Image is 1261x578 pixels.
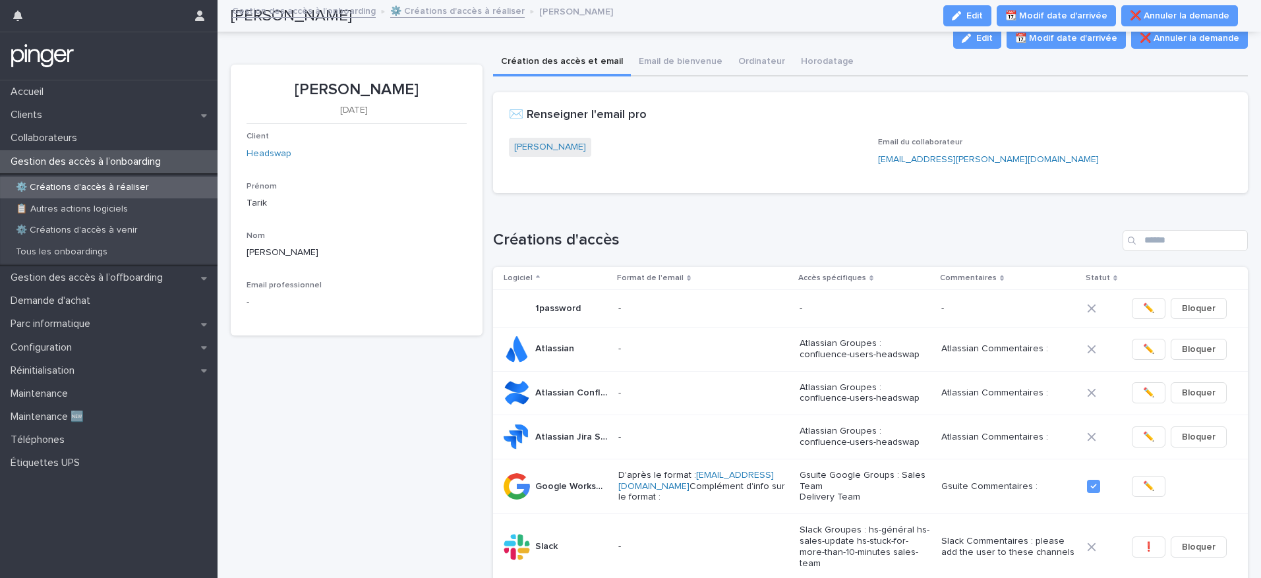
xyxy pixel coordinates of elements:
[1171,298,1227,319] button: Bloquer
[1171,382,1227,403] button: Bloquer
[618,343,789,355] p: -
[618,541,789,552] p: -
[1086,271,1110,285] p: Statut
[5,272,173,284] p: Gestion des accès à l’offboarding
[800,382,931,405] p: Atlassian Groupes : confluence-users-headswap
[730,49,793,76] button: Ordinateur
[798,271,866,285] p: Accès spécifiques
[504,271,533,285] p: Logiciel
[800,303,931,314] p: -
[631,49,730,76] button: Email de bienvenue
[976,34,993,43] span: Edit
[1171,426,1227,448] button: Bloquer
[493,49,631,76] button: Création des accès et email
[247,183,277,190] span: Prénom
[5,204,138,215] p: 📋 Autres actions logiciels
[1123,230,1248,251] input: Search
[5,132,88,144] p: Collaborateurs
[247,105,461,116] p: [DATE]
[247,147,291,161] a: Headswap
[941,432,1076,443] p: Atlassian Commentaires :
[1182,343,1216,356] span: Bloquer
[11,43,74,69] img: mTgBEunGTSyRkCgitkcU
[5,86,54,98] p: Accueil
[509,108,647,123] h2: ✉️ Renseigner l'email pro
[1171,536,1227,558] button: Bloquer
[941,303,1076,314] p: -
[5,411,94,423] p: Maintenance 🆕
[941,388,1076,399] p: Atlassian Commentaires :
[493,459,1248,513] tr: Google WorkspaceGoogle Workspace D'après le format :[EMAIL_ADDRESS][DOMAIN_NAME]Complément d'info...
[878,138,962,146] span: Email du collaborateur
[5,364,85,377] p: Réinitialisation
[247,132,269,140] span: Client
[535,385,610,399] p: Atlassian Confluence
[1007,28,1126,49] button: 📆 Modif date d'arrivée
[535,429,610,443] p: Atlassian Jira Software
[1132,426,1165,448] button: ✏️
[1143,386,1154,399] span: ✏️
[5,109,53,121] p: Clients
[1131,28,1248,49] button: ❌ Annuler la demande
[535,341,577,355] p: Atlassian
[941,481,1076,492] p: Gsuite Commentaires :
[1143,430,1154,444] span: ✏️
[5,434,75,446] p: Téléphones
[247,295,249,309] p: -
[390,3,525,18] a: ⚙️ Créations d'accès à réaliser
[247,246,467,260] p: [PERSON_NAME]
[940,271,997,285] p: Commentaires
[793,49,862,76] button: Horodatage
[493,371,1248,415] tr: Atlassian ConfluenceAtlassian Confluence -Atlassian Groupes : confluence-users-headswapAtlassian ...
[5,341,82,354] p: Configuration
[539,3,613,18] p: [PERSON_NAME]
[878,155,1099,164] a: [EMAIL_ADDRESS][PERSON_NAME][DOMAIN_NAME]
[1182,302,1216,315] span: Bloquer
[493,415,1248,459] tr: Atlassian Jira SoftwareAtlassian Jira Software -Atlassian Groupes : confluence-users-headswapAtla...
[247,281,322,289] span: Email professionnel
[5,182,160,193] p: ⚙️ Créations d'accès à réaliser
[800,338,931,361] p: Atlassian Groupes : confluence-users-headswap
[5,318,101,330] p: Parc informatique
[800,525,931,569] p: Slack Groupes : hs-général hs-sales-update hs-stuck-for-more-than-10-minutes sales-team
[5,388,78,400] p: Maintenance
[493,231,1117,250] h1: Créations d'accès
[941,536,1076,558] p: Slack Commentaires : please add the user to these channels
[5,457,90,469] p: Étiquettes UPS
[1132,382,1165,403] button: ✏️
[1143,343,1154,356] span: ✏️
[493,289,1248,327] tr: 1password1password ---✏️Bloquer
[800,426,931,448] p: Atlassian Groupes : confluence-users-headswap
[5,156,171,168] p: Gestion des accès à l’onboarding
[1140,32,1239,45] span: ❌ Annuler la demande
[1015,32,1117,45] span: 📆 Modif date d'arrivée
[5,225,148,236] p: ⚙️ Créations d'accès à venir
[247,196,467,210] p: Tarik
[1143,540,1154,554] span: ❗
[1143,302,1154,315] span: ✏️
[618,470,789,503] p: D'après le format : Complément d'info sur le format :
[1132,536,1165,558] button: ❗
[5,246,118,258] p: Tous les onboardings
[618,388,789,399] p: -
[1132,476,1165,497] button: ✏️
[247,232,265,240] span: Nom
[1132,339,1165,360] button: ✏️
[941,343,1076,355] p: Atlassian Commentaires :
[1182,430,1216,444] span: Bloquer
[1182,386,1216,399] span: Bloquer
[535,301,583,314] p: 1password
[953,28,1001,49] button: Edit
[493,327,1248,371] tr: AtlassianAtlassian -Atlassian Groupes : confluence-users-headswapAtlassian Commentaires :✏️Bloquer
[1171,339,1227,360] button: Bloquer
[1132,298,1165,319] button: ✏️
[618,303,789,314] p: -
[514,140,586,154] a: [PERSON_NAME]
[1143,480,1154,493] span: ✏️
[800,470,931,503] p: Gsuite Google Groups : Sales Team Delivery Team
[247,80,467,100] p: [PERSON_NAME]
[232,3,376,18] a: Gestion des accès à l’onboarding
[618,432,789,443] p: -
[5,295,101,307] p: Demande d'achat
